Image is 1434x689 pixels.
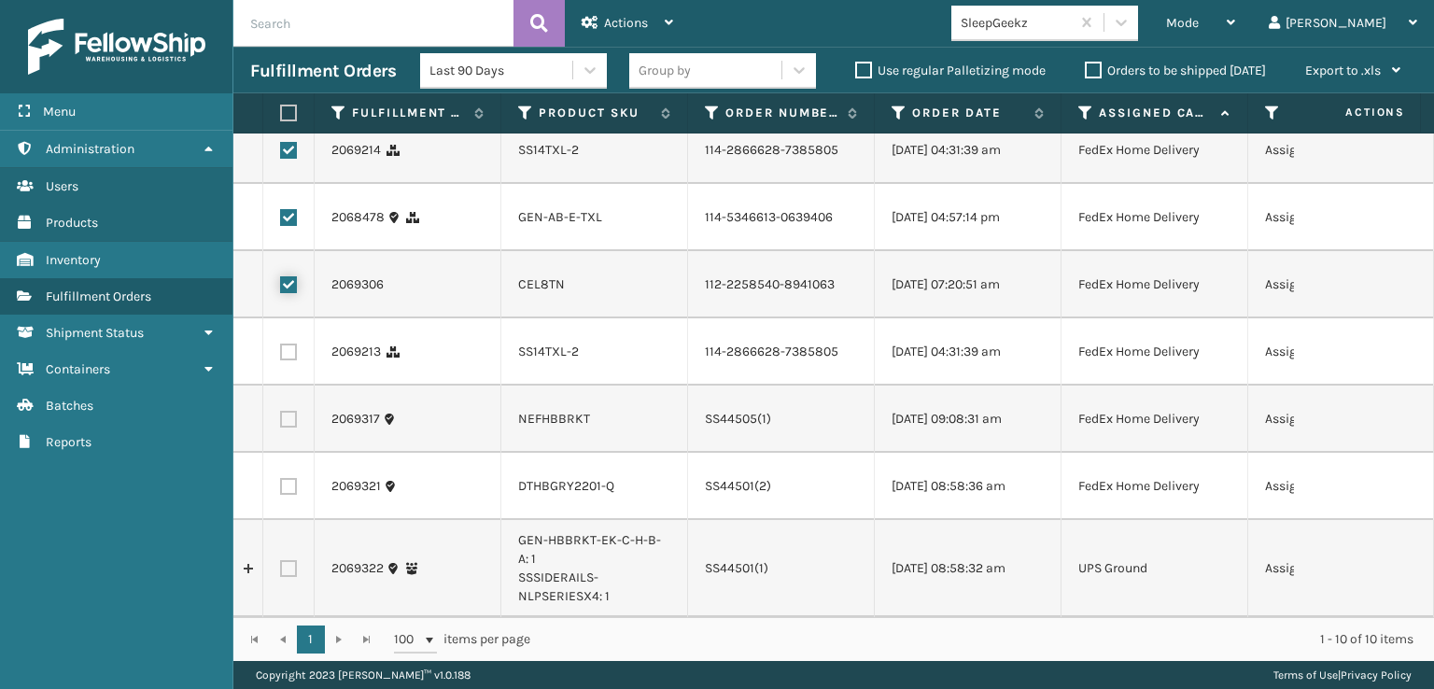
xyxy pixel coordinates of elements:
span: Fulfillment Orders [46,288,151,304]
td: FedEx Home Delivery [1061,251,1248,318]
h3: Fulfillment Orders [250,60,396,82]
span: 100 [394,630,422,649]
td: [DATE] 07:20:51 am [875,251,1061,318]
a: GEN-HBBRKT-EK-C-H-B-A: 1 [518,532,661,567]
td: [DATE] 04:31:39 am [875,117,1061,184]
span: Reports [46,434,91,450]
label: Fulfillment Order Id [352,105,465,121]
span: Mode [1166,15,1199,31]
td: 114-2866628-7385805 [688,318,875,386]
td: SS44505(1) [688,386,875,453]
div: Group by [639,61,691,80]
td: 114-5346613-0639406 [688,184,875,251]
a: 2069321 [331,477,381,496]
td: SS44501(2) [688,453,875,520]
a: DTHBGRY2201-Q [518,478,614,494]
span: Batches [46,398,93,414]
td: 112-2258540-8941063 [688,251,875,318]
a: 2069322 [331,559,384,578]
a: CEL8TN [518,276,565,292]
td: FedEx Home Delivery [1061,318,1248,386]
a: 2069213 [331,343,381,361]
td: FedEx Home Delivery [1061,386,1248,453]
a: 2069306 [331,275,384,294]
td: [DATE] 04:31:39 am [875,318,1061,386]
td: UPS Ground [1061,520,1248,617]
a: 2069317 [331,410,380,429]
td: FedEx Home Delivery [1061,117,1248,184]
td: [DATE] 08:58:36 am [875,453,1061,520]
a: SSSIDERAILS-NLPSERIESX4: 1 [518,569,610,604]
span: Menu [43,104,76,120]
img: logo [28,19,205,75]
span: Containers [46,361,110,377]
label: Product SKU [539,105,652,121]
span: Inventory [46,252,101,268]
span: Products [46,215,98,231]
td: 114-2866628-7385805 [688,117,875,184]
span: Administration [46,141,134,157]
a: SS14TXL-2 [518,142,579,158]
span: Shipment Status [46,325,144,341]
span: Export to .xls [1305,63,1381,78]
label: Orders to be shipped [DATE] [1085,63,1266,78]
td: SS44501(1) [688,520,875,617]
label: Use regular Palletizing mode [855,63,1046,78]
div: 1 - 10 of 10 items [556,630,1413,649]
a: Terms of Use [1273,668,1338,682]
div: Last 90 Days [429,61,574,80]
div: SleepGeekz [961,13,1072,33]
td: [DATE] 04:57:14 pm [875,184,1061,251]
label: Order Date [912,105,1025,121]
td: FedEx Home Delivery [1061,453,1248,520]
a: SS14TXL-2 [518,344,579,359]
td: [DATE] 08:58:32 am [875,520,1061,617]
span: items per page [394,626,530,654]
a: 2068478 [331,208,385,227]
label: Order Number [725,105,838,121]
a: NEFHBBRKT [518,411,590,427]
label: Assigned Carrier Service [1099,105,1212,121]
span: Actions [1286,97,1416,128]
div: | [1273,661,1412,689]
span: Actions [604,15,648,31]
td: [DATE] 09:08:31 am [875,386,1061,453]
p: Copyright 2023 [PERSON_NAME]™ v 1.0.188 [256,661,471,689]
td: FedEx Home Delivery [1061,184,1248,251]
a: GEN-AB-E-TXL [518,209,602,225]
span: Users [46,178,78,194]
a: 1 [297,626,325,654]
a: 2069214 [331,141,381,160]
a: Privacy Policy [1341,668,1412,682]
